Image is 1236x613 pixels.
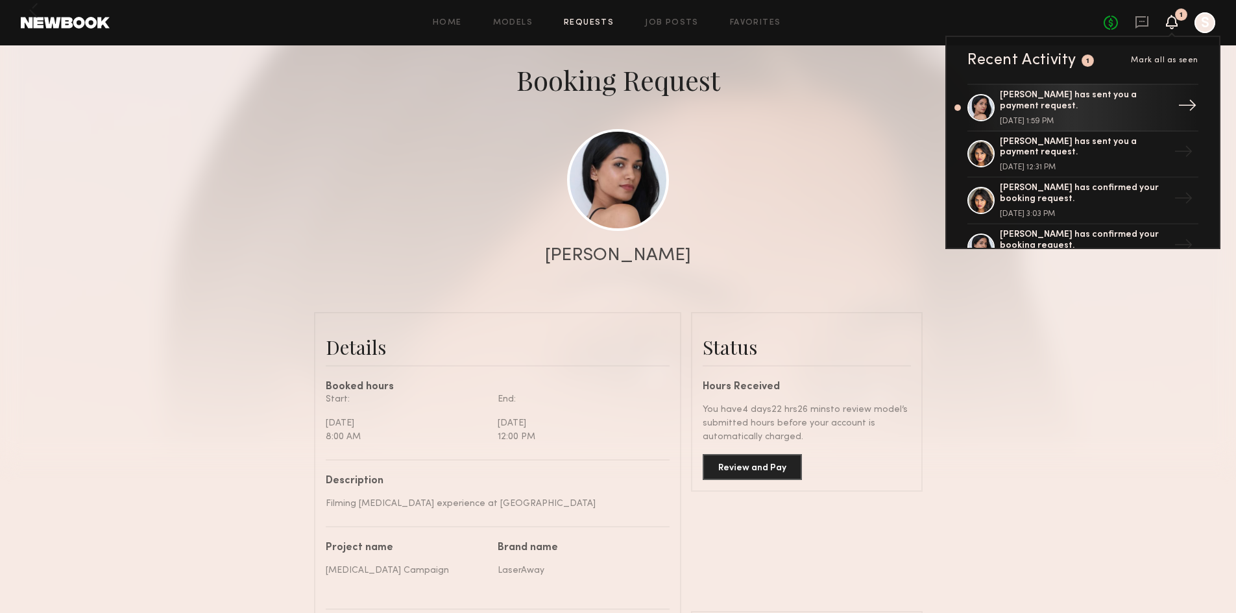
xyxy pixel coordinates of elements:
[1000,210,1169,218] div: [DATE] 3:03 PM
[516,62,720,98] div: Booking Request
[1180,12,1183,19] div: 1
[326,382,670,392] div: Booked hours
[545,246,691,265] div: [PERSON_NAME]
[498,416,660,430] div: [DATE]
[1000,183,1169,205] div: [PERSON_NAME] has confirmed your booking request.
[1000,117,1169,125] div: [DATE] 1:59 PM
[326,430,488,444] div: 8:00 AM
[326,497,660,511] div: Filming [MEDICAL_DATA] experience at [GEOGRAPHIC_DATA]
[564,19,614,27] a: Requests
[326,476,660,487] div: Description
[498,543,660,553] div: Brand name
[498,564,660,577] div: LaserAway
[967,224,1198,271] a: [PERSON_NAME] has confirmed your booking request.→
[703,403,911,444] div: You have 4 days 22 hrs 26 mins to review model’s submitted hours before your account is automatic...
[1131,56,1198,64] span: Mark all as seen
[730,19,781,27] a: Favorites
[433,19,462,27] a: Home
[326,543,488,553] div: Project name
[1086,58,1090,65] div: 1
[967,84,1198,132] a: [PERSON_NAME] has sent you a payment request.[DATE] 1:59 PM→
[498,430,660,444] div: 12:00 PM
[703,454,802,480] button: Review and Pay
[1194,12,1215,33] a: S
[1172,91,1202,125] div: →
[1000,137,1169,159] div: [PERSON_NAME] has sent you a payment request.
[498,392,660,406] div: End:
[326,416,488,430] div: [DATE]
[1000,230,1169,252] div: [PERSON_NAME] has confirmed your booking request.
[493,19,533,27] a: Models
[326,564,488,577] div: [MEDICAL_DATA] Campaign
[967,178,1198,224] a: [PERSON_NAME] has confirmed your booking request.[DATE] 3:03 PM→
[967,53,1076,68] div: Recent Activity
[1169,184,1198,217] div: →
[645,19,699,27] a: Job Posts
[326,334,670,360] div: Details
[703,382,911,392] div: Hours Received
[967,132,1198,178] a: [PERSON_NAME] has sent you a payment request.[DATE] 12:31 PM→
[1169,230,1198,264] div: →
[326,392,488,406] div: Start:
[1000,163,1169,171] div: [DATE] 12:31 PM
[1000,90,1169,112] div: [PERSON_NAME] has sent you a payment request.
[1169,137,1198,171] div: →
[703,334,911,360] div: Status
